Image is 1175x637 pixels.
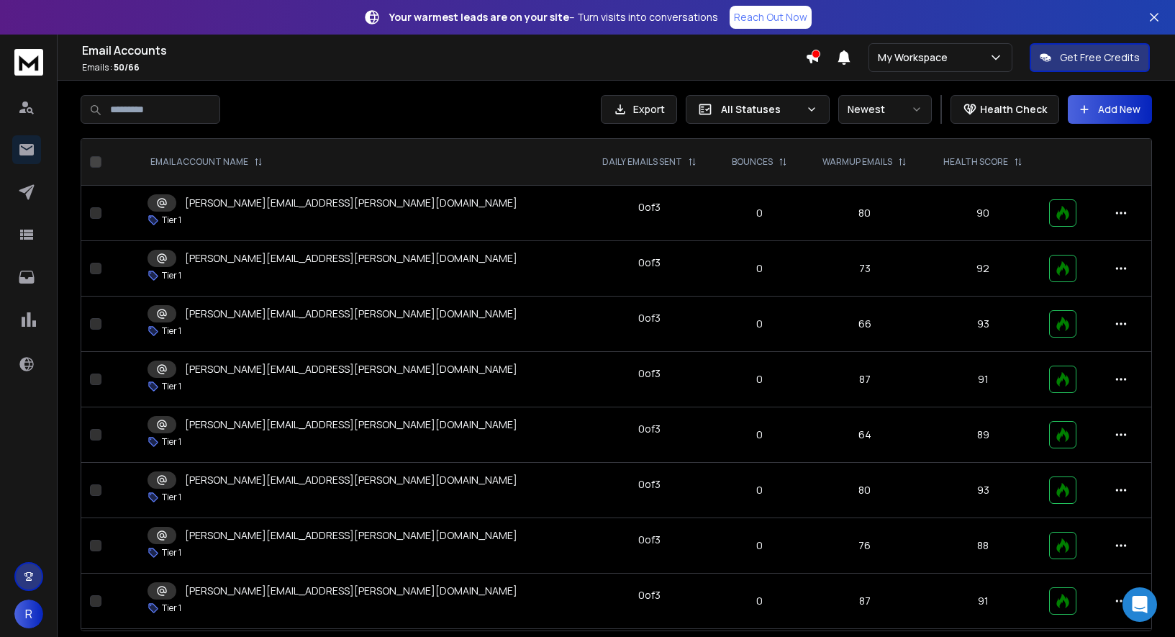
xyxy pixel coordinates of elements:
[838,95,932,124] button: Newest
[638,477,661,492] div: 0 of 3
[185,528,517,543] p: [PERSON_NAME][EMAIL_ADDRESS][PERSON_NAME][DOMAIN_NAME]
[925,463,1040,518] td: 93
[980,102,1047,117] p: Health Check
[389,10,569,24] strong: Your warmest leads are on your site
[162,214,181,226] p: Tier 1
[724,206,795,220] p: 0
[724,261,795,276] p: 0
[638,200,661,214] div: 0 of 3
[162,602,181,614] p: Tier 1
[804,297,925,352] td: 66
[114,61,140,73] span: 50 / 66
[724,428,795,442] p: 0
[602,156,682,168] p: DAILY EMAILS SENT
[150,156,263,168] div: EMAIL ACCOUNT NAME
[638,422,661,436] div: 0 of 3
[925,352,1040,407] td: 91
[185,417,517,432] p: [PERSON_NAME][EMAIL_ADDRESS][PERSON_NAME][DOMAIN_NAME]
[925,574,1040,629] td: 91
[1122,587,1157,622] div: Open Intercom Messenger
[185,362,517,376] p: [PERSON_NAME][EMAIL_ADDRESS][PERSON_NAME][DOMAIN_NAME]
[14,49,43,76] img: logo
[925,241,1040,297] td: 92
[1068,95,1152,124] button: Add New
[724,594,795,608] p: 0
[721,102,800,117] p: All Statuses
[638,366,661,381] div: 0 of 3
[804,186,925,241] td: 80
[162,547,181,559] p: Tier 1
[14,600,43,628] button: R
[82,62,805,73] p: Emails :
[162,270,181,281] p: Tier 1
[638,256,661,270] div: 0 of 3
[1060,50,1140,65] p: Get Free Credits
[185,251,517,266] p: [PERSON_NAME][EMAIL_ADDRESS][PERSON_NAME][DOMAIN_NAME]
[925,186,1040,241] td: 90
[734,10,807,24] p: Reach Out Now
[162,325,181,337] p: Tier 1
[925,297,1040,352] td: 93
[724,483,795,497] p: 0
[162,381,181,392] p: Tier 1
[638,588,661,602] div: 0 of 3
[638,311,661,325] div: 0 of 3
[601,95,677,124] button: Export
[162,436,181,448] p: Tier 1
[943,156,1008,168] p: HEALTH SCORE
[1030,43,1150,72] button: Get Free Credits
[724,317,795,331] p: 0
[804,463,925,518] td: 80
[951,95,1059,124] button: Health Check
[638,533,661,547] div: 0 of 3
[185,473,517,487] p: [PERSON_NAME][EMAIL_ADDRESS][PERSON_NAME][DOMAIN_NAME]
[878,50,953,65] p: My Workspace
[804,241,925,297] td: 73
[724,538,795,553] p: 0
[822,156,892,168] p: WARMUP EMAILS
[804,574,925,629] td: 87
[724,372,795,387] p: 0
[162,492,181,503] p: Tier 1
[804,407,925,463] td: 64
[185,307,517,321] p: [PERSON_NAME][EMAIL_ADDRESS][PERSON_NAME][DOMAIN_NAME]
[925,518,1040,574] td: 88
[82,42,805,59] h1: Email Accounts
[804,518,925,574] td: 76
[185,584,517,598] p: [PERSON_NAME][EMAIL_ADDRESS][PERSON_NAME][DOMAIN_NAME]
[732,156,773,168] p: BOUNCES
[925,407,1040,463] td: 89
[730,6,812,29] a: Reach Out Now
[389,10,718,24] p: – Turn visits into conversations
[804,352,925,407] td: 87
[185,196,517,210] p: [PERSON_NAME][EMAIL_ADDRESS][PERSON_NAME][DOMAIN_NAME]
